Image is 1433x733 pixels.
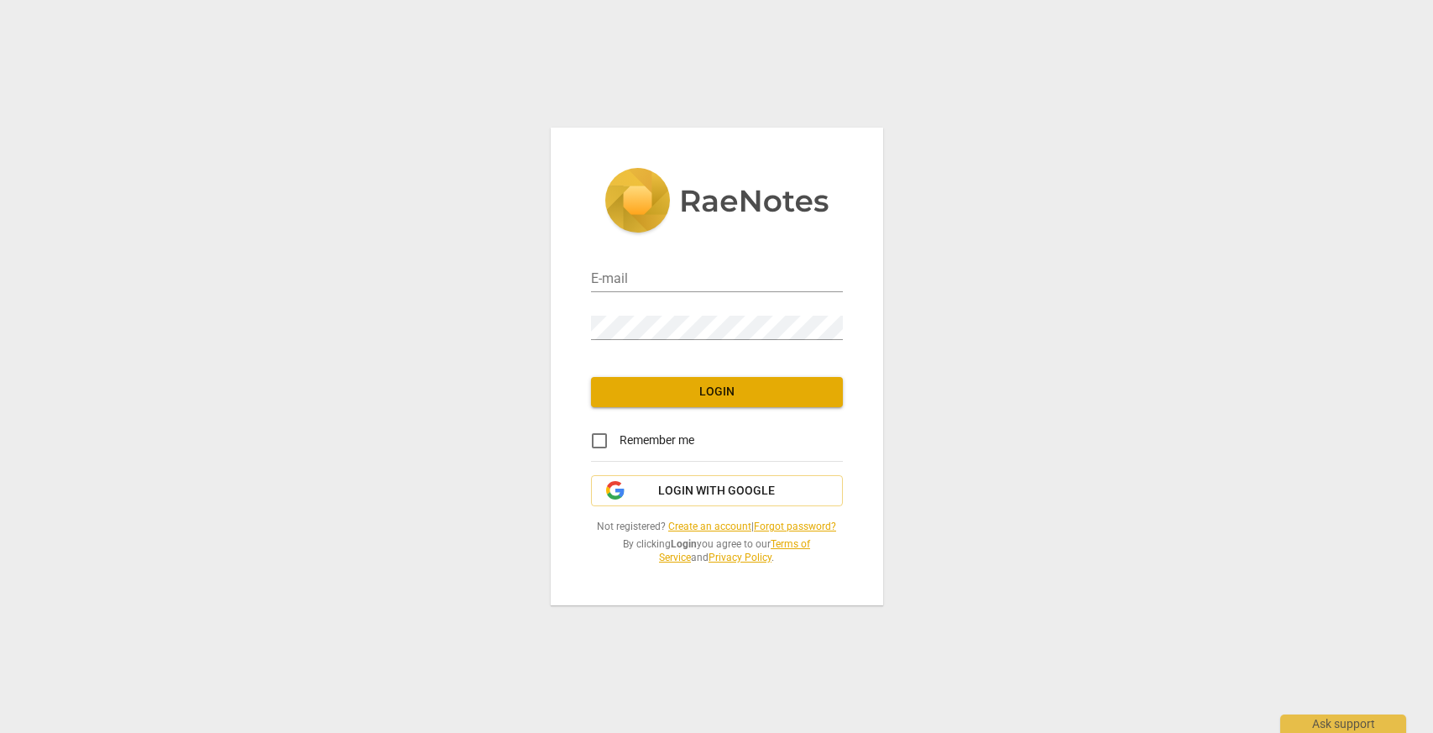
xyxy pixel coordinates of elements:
button: Login with Google [591,475,843,507]
a: Create an account [668,521,751,532]
b: Login [671,538,697,550]
button: Login [591,377,843,407]
span: Remember me [620,432,694,449]
span: Not registered? | [591,520,843,534]
img: 5ac2273c67554f335776073100b6d88f.svg [604,168,829,237]
a: Forgot password? [754,521,836,532]
span: Login [604,384,829,401]
div: Ask support [1280,715,1406,733]
span: Login with Google [658,483,775,500]
span: By clicking you agree to our and . [591,537,843,565]
a: Privacy Policy [709,552,771,563]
